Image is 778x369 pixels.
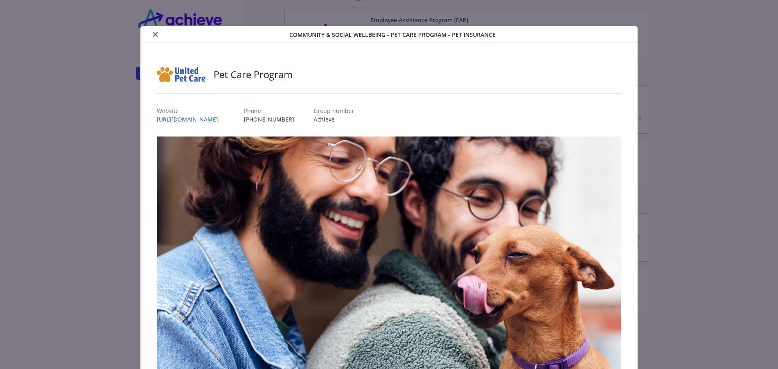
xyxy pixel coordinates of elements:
p: Website [157,107,224,115]
p: Phone [244,107,294,115]
button: close [150,30,160,39]
p: Group number [314,107,354,115]
img: United Pet Care [157,62,205,87]
a: [URL][DOMAIN_NAME] [157,115,224,123]
p: Achieve [314,115,354,124]
span: Community & Social Wellbeing - Pet Care Program - Pet Insurance [289,30,496,39]
h2: Pet Care Program [214,68,293,81]
p: [PHONE_NUMBER] [244,115,294,124]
